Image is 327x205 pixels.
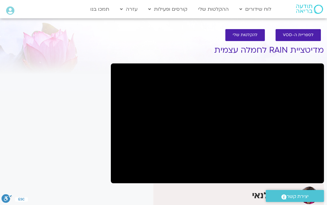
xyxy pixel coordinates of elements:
strong: אלה טולנאי [252,190,296,201]
a: עזרה [117,3,141,15]
a: תמכו בנו [87,3,112,15]
a: יצירת קשר [266,190,324,202]
span: לספריית ה-VOD [283,33,314,37]
a: ההקלטות שלי [195,3,232,15]
a: קורסים ופעילות [145,3,190,15]
span: להקלטות שלי [233,33,257,37]
a: להקלטות שלי [225,29,265,41]
h1: מדיטציית RAIN לחמלה עצמית [111,46,324,55]
a: לספריית ה-VOD [276,29,321,41]
span: יצירת קשר [287,192,309,201]
a: לוח שידורים [236,3,274,15]
img: תודעה בריאה [296,5,323,14]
